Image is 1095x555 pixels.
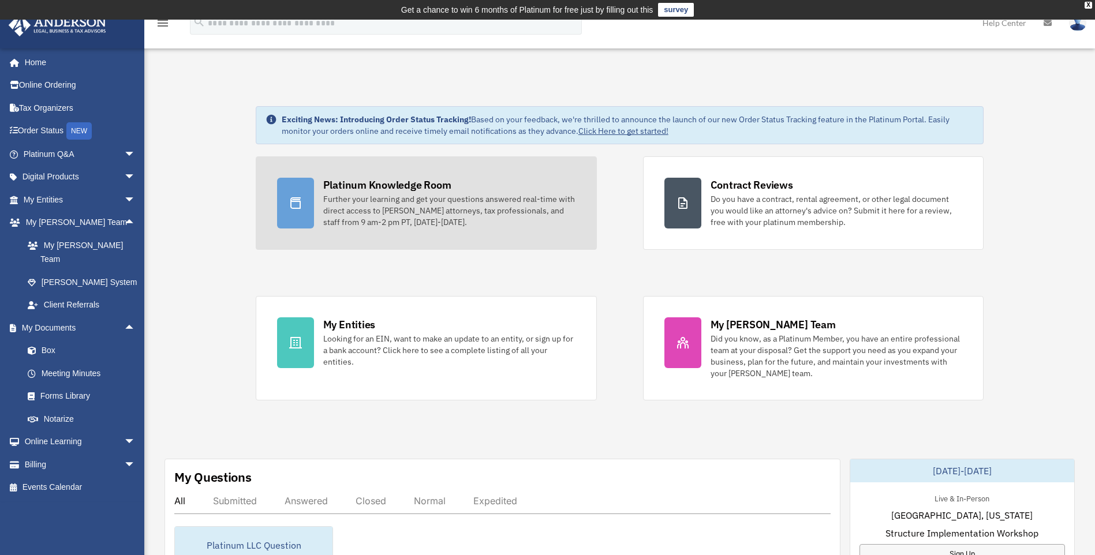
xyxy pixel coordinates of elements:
[643,296,984,400] a: My [PERSON_NAME] Team Did you know, as a Platinum Member, you have an entire professional team at...
[16,339,153,362] a: Box
[8,211,153,234] a: My [PERSON_NAME] Teamarrow_drop_up
[213,495,257,507] div: Submitted
[285,495,328,507] div: Answered
[66,122,92,140] div: NEW
[282,114,974,137] div: Based on your feedback, we're thrilled to announce the launch of our new Order Status Tracking fe...
[8,96,153,119] a: Tax Organizers
[578,126,668,136] a: Click Here to get started!
[643,156,984,250] a: Contract Reviews Do you have a contract, rental agreement, or other legal document you would like...
[323,333,575,367] div: Looking for an EIN, want to make an update to an entity, or sign up for a bank account? Click her...
[174,495,185,507] div: All
[16,362,153,385] a: Meeting Minutes
[885,526,1038,540] span: Structure Implementation Workshop
[124,211,147,235] span: arrow_drop_up
[711,333,963,379] div: Did you know, as a Platinum Member, you have an entire professional team at your disposal? Get th...
[323,317,375,332] div: My Entities
[174,468,252,486] div: My Questions
[414,495,446,507] div: Normal
[156,16,170,30] i: menu
[282,114,471,125] strong: Exciting News: Introducing Order Status Tracking!
[891,508,1033,522] span: [GEOGRAPHIC_DATA], [US_STATE]
[711,317,836,332] div: My [PERSON_NAME] Team
[711,193,963,228] div: Do you have a contract, rental agreement, or other legal document you would like an attorney's ad...
[124,316,147,340] span: arrow_drop_up
[850,459,1074,482] div: [DATE]-[DATE]
[156,20,170,30] a: menu
[8,453,153,476] a: Billingarrow_drop_down
[8,119,153,143] a: Order StatusNEW
[124,142,147,166] span: arrow_drop_down
[124,188,147,212] span: arrow_drop_down
[711,178,793,192] div: Contract Reviews
[323,193,575,228] div: Further your learning and get your questions answered real-time with direct access to [PERSON_NAM...
[8,142,153,166] a: Platinum Q&Aarrow_drop_down
[323,178,451,192] div: Platinum Knowledge Room
[8,166,153,189] a: Digital Productsarrow_drop_down
[8,74,153,97] a: Online Ordering
[124,166,147,189] span: arrow_drop_down
[8,51,147,74] a: Home
[1085,2,1092,9] div: close
[193,16,205,28] i: search
[1069,14,1086,31] img: User Pic
[8,430,153,453] a: Online Learningarrow_drop_down
[124,453,147,477] span: arrow_drop_down
[124,430,147,454] span: arrow_drop_down
[16,234,153,271] a: My [PERSON_NAME] Team
[356,495,386,507] div: Closed
[658,3,694,17] a: survey
[473,495,517,507] div: Expedited
[8,188,153,211] a: My Entitiesarrow_drop_down
[8,476,153,499] a: Events Calendar
[16,407,153,430] a: Notarize
[16,294,153,317] a: Client Referrals
[16,385,153,408] a: Forms Library
[256,296,597,400] a: My Entities Looking for an EIN, want to make an update to an entity, or sign up for a bank accoun...
[8,316,153,339] a: My Documentsarrow_drop_up
[925,492,999,504] div: Live & In-Person
[16,271,153,294] a: [PERSON_NAME] System
[5,14,110,36] img: Anderson Advisors Platinum Portal
[256,156,597,250] a: Platinum Knowledge Room Further your learning and get your questions answered real-time with dire...
[401,3,653,17] div: Get a chance to win 6 months of Platinum for free just by filling out this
